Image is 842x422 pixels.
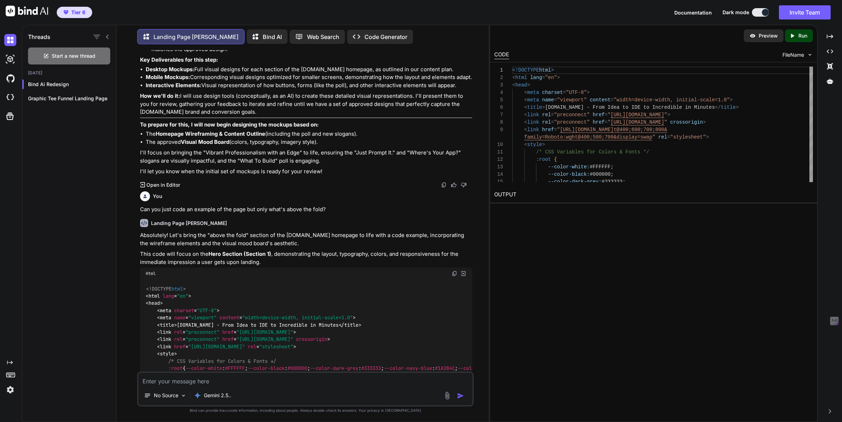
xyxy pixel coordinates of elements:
strong: Homepage Wireframing & Content Outline [156,130,265,137]
span: > [703,119,706,125]
strong: Mobile Mockups: [146,74,190,80]
img: Gemini 2.5 flash [194,392,201,399]
button: Invite Team [779,5,831,19]
span: <!DOCTYPE > [146,286,186,292]
span: > [587,90,590,95]
div: 9 [494,126,503,134]
span: #000000 [590,171,611,177]
div: 12 [494,156,503,163]
p: Landing Page [PERSON_NAME] [154,33,239,41]
div: 1 [494,67,503,74]
span: crossorigin [296,336,327,343]
span: family=Roboto:wght@400;500;700&display=swap [524,134,652,140]
span: > [667,112,670,118]
img: copy [441,182,447,188]
li: Visual representation of how buttons, forms (like the poll), and other interactive elements will ... [146,81,472,90]
span: "viewport" [188,315,217,321]
span: > [736,105,738,110]
span: [URL][DOMAIN_NAME] [610,119,664,125]
img: premium [63,10,68,15]
span: head [515,82,528,88]
p: I'll focus on bringing the "Vibrant Professionalism with an Edge" to life, ensuring the "Just Pro... [140,149,472,165]
span: t@400;600;700;800& [614,127,667,133]
span: --color-dark-grey [310,365,358,371]
span: name [542,97,554,103]
strong: To prepare for this, I will now begin designing the mockups based on: [140,121,319,128]
span: style [160,351,174,357]
span: Html [146,271,156,276]
span: "stylesheet" [670,134,706,140]
p: Absolutely! Let's bring the "above the fold" section of the [DOMAIN_NAME] homepage to life with a... [140,231,472,247]
div: 6 [494,104,503,111]
p: Run [798,32,807,39]
span: rel [174,329,183,335]
span: = [605,119,608,125]
span: head [149,300,160,306]
span: lang [530,75,542,80]
span: = [563,90,566,95]
span: > [551,67,554,73]
span: "UTF-8" [566,90,587,95]
span: content [219,315,239,321]
img: dislike [461,182,467,188]
div: 15 [494,178,503,186]
p: Can you just code an example of the page but only what's above the fold? [140,206,472,214]
span: " [608,119,610,125]
div: 13 [494,163,503,171]
span: > [527,82,530,88]
span: = [551,119,554,125]
span: < > [157,322,177,328]
strong: Desktop Mockups: [146,66,194,73]
button: Documentation [674,9,712,16]
div: 14 [494,171,503,178]
span: rel [174,336,183,343]
span: < > [146,300,163,306]
span: = [605,112,608,118]
li: The (including the poll and new slogans). [146,130,472,138]
span: href [593,112,605,118]
span: #FFFFFF [225,365,245,371]
img: attachment [443,392,451,400]
span: < [524,112,527,118]
span: href [593,119,605,125]
span: Documentation [674,10,712,16]
span: < [524,142,527,147]
span: { [554,157,557,162]
p: Bind Ai Redesign [28,81,116,88]
span: crossorigin [670,119,703,125]
strong: How we'll do it: [140,92,180,99]
span: link [160,336,171,343]
h1: Threads [28,33,50,41]
span: < [524,97,527,103]
strong: Visual Mood Board [181,139,229,145]
span: --color-white: [548,164,590,170]
p: Web Search [307,33,339,41]
li: Corresponding visual designs optimized for smaller screens, demonstrating how the layout and elem... [146,73,472,81]
span: ; [623,179,625,185]
span: :root [168,365,183,371]
span: href [542,127,554,133]
span: charset [174,307,194,314]
span: html [149,293,160,299]
span: > [730,97,732,103]
span: name [174,315,185,321]
span: "preconnect" [185,329,219,335]
span: = [667,134,670,140]
img: chevron down [807,52,813,58]
span: "[URL][DOMAIN_NAME]" [236,329,293,335]
img: darkChat [4,34,16,46]
span: rel [248,343,256,350]
span: [DOMAIN_NAME] - From Idea to IDE to Incredible in Min [545,105,703,110]
span: = [554,127,557,133]
span: > [557,75,560,80]
img: cloudideIcon [4,91,16,103]
span: href [222,336,234,343]
span: link [527,127,539,133]
p: I will use design tools (conceptually, as an AI) to create these detailed visual representations.... [140,92,472,116]
img: Pick Models [180,393,186,399]
p: No Source [154,392,178,399]
span: < = > [157,307,219,314]
span: = [554,97,557,103]
strong: Interactive Elements: [146,82,201,89]
span: > [542,142,545,147]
